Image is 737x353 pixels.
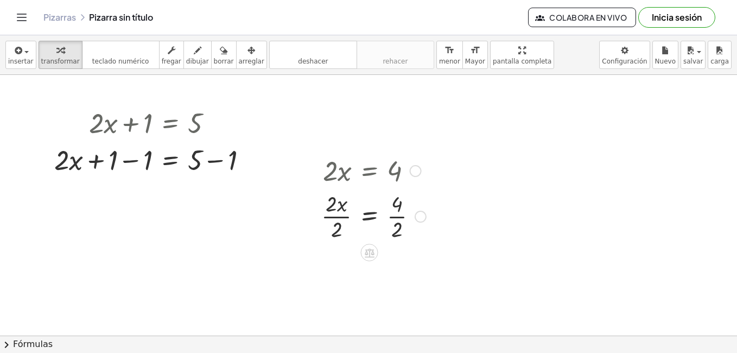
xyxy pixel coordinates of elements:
[5,41,36,69] button: insertar
[681,41,706,69] button: salvar
[239,58,264,65] span: arreglar
[13,338,53,351] font: Fórmulas
[186,58,209,65] span: dibujar
[462,41,488,69] button: format_sizeMayor
[41,58,80,65] span: transformar
[39,41,82,69] button: transformar
[599,41,650,69] button: Configuración
[269,41,357,69] button: deshacerdeshacer
[683,58,703,65] span: salvar
[211,41,237,69] button: borrar
[490,41,555,69] button: pantalla completa
[708,41,732,69] button: carga
[272,44,354,57] i: deshacer
[183,41,212,69] button: dibujar
[602,58,647,65] span: Configuración
[549,12,627,22] font: Colabora en vivo
[439,58,460,65] span: menor
[162,58,181,65] span: fregar
[298,58,328,65] span: deshacer
[92,58,149,65] span: teclado numérico
[159,41,184,69] button: fregar
[638,7,715,28] button: Inicia sesión
[470,44,480,57] i: format_size
[8,58,34,65] span: insertar
[710,58,729,65] span: carga
[214,58,234,65] span: borrar
[528,8,636,27] button: Colabora en vivo
[383,58,408,65] span: rehacer
[359,44,431,57] i: rehacer
[82,41,160,69] button: tecladoteclado numérico
[236,41,267,69] button: arreglar
[444,44,455,57] i: format_size
[361,244,378,261] div: Apply the same math to both sides of the equation
[357,41,434,69] button: rehacerrehacer
[43,12,76,23] a: Pizarras
[13,9,30,26] button: Alternar navegación
[652,41,678,69] button: Nuevo
[493,58,552,65] span: pantalla completa
[465,58,485,65] span: Mayor
[655,58,676,65] span: Nuevo
[436,41,463,69] button: format_sizemenor
[85,44,157,57] i: teclado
